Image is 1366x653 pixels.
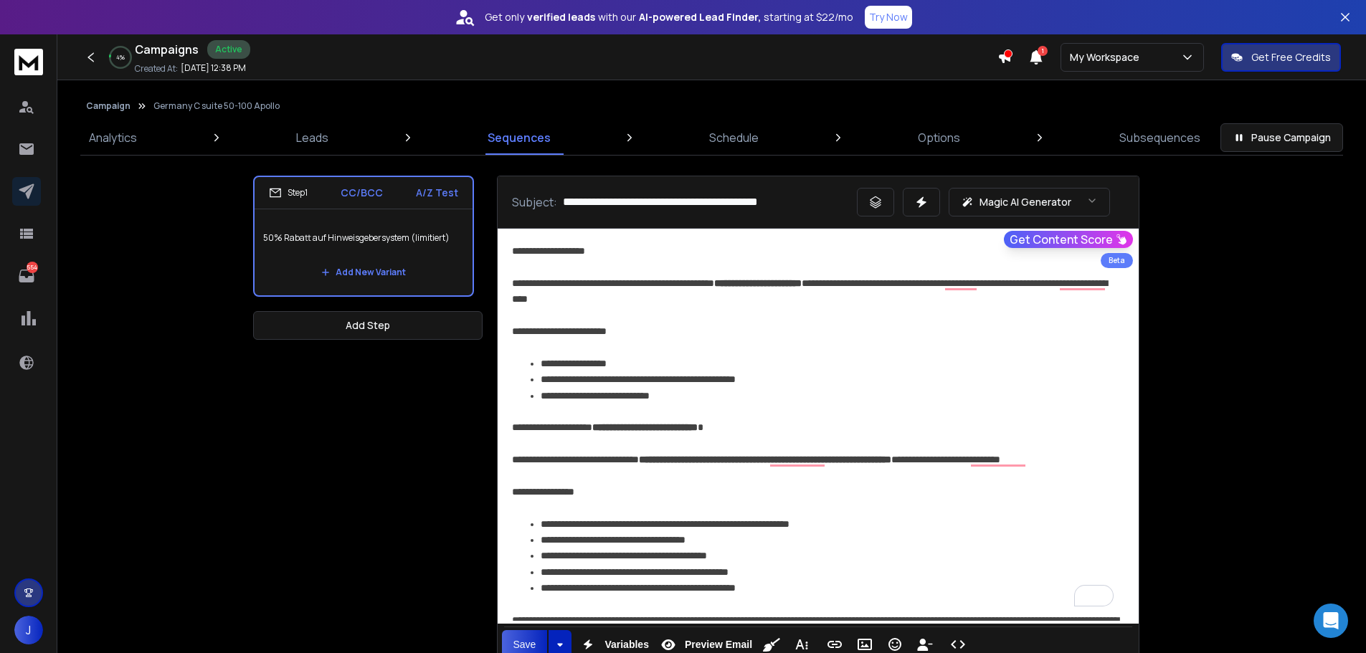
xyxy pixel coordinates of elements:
[980,195,1071,209] p: Magic AI Generator
[269,186,308,199] div: Step 1
[1220,123,1343,152] button: Pause Campaign
[1314,604,1348,638] div: Open Intercom Messenger
[153,100,280,112] p: Germany C suite 50-100 Apollo
[488,129,551,146] p: Sequences
[27,262,38,273] p: 554
[485,10,853,24] p: Get only with our starting at $22/mo
[869,10,908,24] p: Try Now
[207,40,250,59] div: Active
[12,262,41,290] a: 554
[1004,231,1133,248] button: Get Content Score
[1111,120,1209,155] a: Subsequences
[639,10,761,24] strong: AI-powered Lead Finder,
[512,194,557,211] p: Subject:
[80,120,146,155] a: Analytics
[865,6,912,29] button: Try Now
[253,176,474,297] li: Step1CC/BCCA/Z Test50% Rabatt auf Hinweisgebersystem (limitiert)Add New Variant
[709,129,759,146] p: Schedule
[479,120,559,155] a: Sequences
[1221,43,1341,72] button: Get Free Credits
[296,129,328,146] p: Leads
[89,129,137,146] p: Analytics
[14,616,43,644] button: J
[116,53,125,62] p: 4 %
[701,120,767,155] a: Schedule
[86,100,131,112] button: Campaign
[527,10,595,24] strong: verified leads
[1119,129,1200,146] p: Subsequences
[682,639,755,651] span: Preview Email
[181,62,246,74] p: [DATE] 12:38 PM
[1070,50,1145,65] p: My Workspace
[909,120,969,155] a: Options
[135,63,178,75] p: Created At:
[1251,50,1331,65] p: Get Free Credits
[918,129,960,146] p: Options
[602,639,652,651] span: Variables
[949,188,1110,216] button: Magic AI Generator
[288,120,337,155] a: Leads
[498,229,1139,621] div: To enrich screen reader interactions, please activate Accessibility in Grammarly extension settings
[14,49,43,75] img: logo
[416,186,458,200] p: A/Z Test
[135,41,199,58] h1: Campaigns
[310,258,417,287] button: Add New Variant
[1038,46,1048,56] span: 1
[263,218,464,258] p: 50% Rabatt auf Hinweisgebersystem (limitiert)
[341,186,383,200] p: CC/BCC
[1101,253,1133,268] div: Beta
[253,311,483,340] button: Add Step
